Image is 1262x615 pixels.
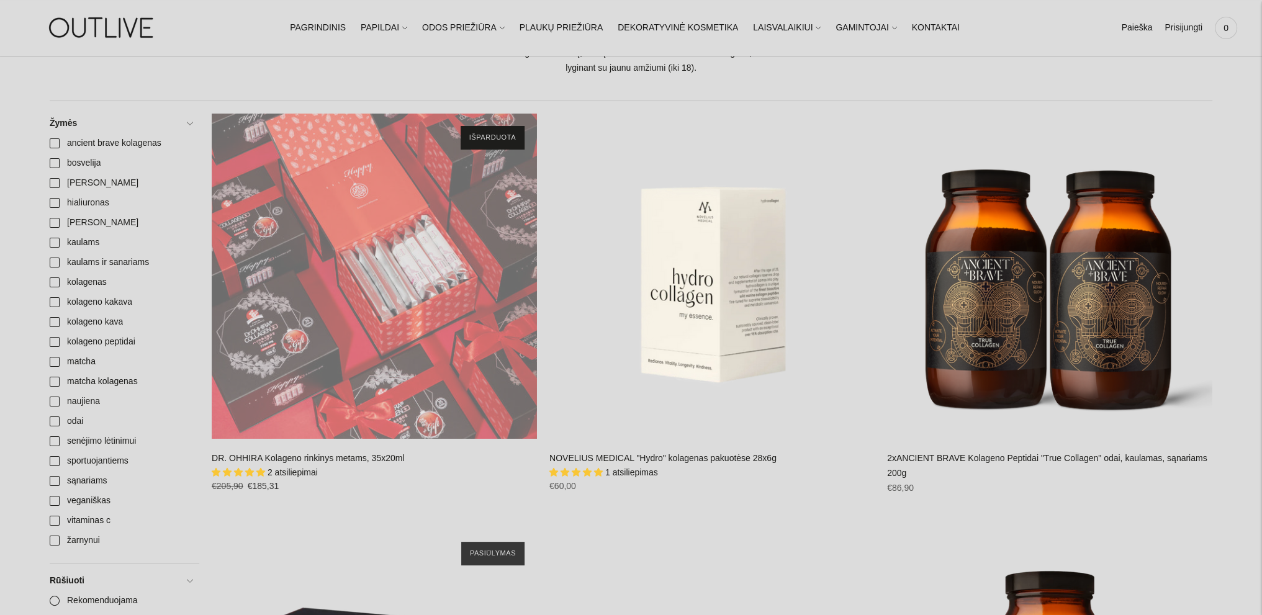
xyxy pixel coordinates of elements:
[549,114,875,439] a: NOVELIUS MEDICAL
[42,411,199,431] a: odai
[42,133,199,153] a: ancient brave kolagenas
[422,14,505,42] a: ODOS PRIEŽIŪRA
[212,453,404,463] a: DR. OHHIRA Kolageno rinkinys metams, 35x20ml
[605,467,658,477] span: 1 atsiliepimas
[549,481,576,491] span: €60,00
[42,392,199,411] a: naujiena
[42,312,199,332] a: kolageno kava
[42,173,199,193] a: [PERSON_NAME]
[1121,14,1152,42] a: Paieška
[248,481,279,491] span: €185,31
[42,332,199,352] a: kolageno peptidai
[42,372,199,392] a: matcha kolagenas
[753,14,821,42] a: LAISVALAIKIUI
[549,453,777,463] a: NOVELIUS MEDICAL "Hydro" kolagenas pakuotėse 28x6g
[887,114,1212,439] a: 2xANCIENT BRAVE Kolageno Peptidai
[1215,14,1237,42] a: 0
[912,14,960,42] a: KONTAKTAI
[42,253,199,272] a: kaulams ir sanariams
[42,233,199,253] a: kaulams
[549,467,605,477] span: 5.00 stars
[1165,14,1202,42] a: Prisijungti
[42,272,199,292] a: kolagenas
[25,6,180,49] img: OUTLIVE
[290,14,346,42] a: PAGRINDINIS
[618,14,738,42] a: DEKORATYVINĖ KOSMETIKA
[42,451,199,471] a: sportuojantiems
[212,481,243,491] s: €205,90
[42,491,199,511] a: veganiškas
[212,467,268,477] span: 5.00 stars
[42,153,199,173] a: bosvelija
[42,591,199,611] a: Rekomenduojama
[361,14,407,42] a: PAPILDAI
[42,213,199,233] a: [PERSON_NAME]
[42,193,199,213] a: hialiuronas
[212,114,537,439] a: DR. OHHIRA Kolageno rinkinys metams, 35x20ml
[42,292,199,312] a: kolageno kakava
[42,431,199,451] a: senėjimo lėtinimui
[887,483,914,493] span: €86,90
[42,511,199,531] a: vitaminas c
[42,352,199,372] a: matcha
[887,453,1207,478] a: 2xANCIENT BRAVE Kolageno Peptidai "True Collagen" odai, kaulamas, sąnariams 200g
[42,114,199,133] a: Žymės
[42,471,199,491] a: sąnariams
[1217,19,1235,37] span: 0
[836,14,896,42] a: GAMINTOJAI
[268,467,318,477] span: 2 atsiliepimai
[42,531,199,550] a: žarnynui
[42,571,199,591] a: Rūšiuoti
[520,14,603,42] a: PLAUKŲ PRIEŽIŪRA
